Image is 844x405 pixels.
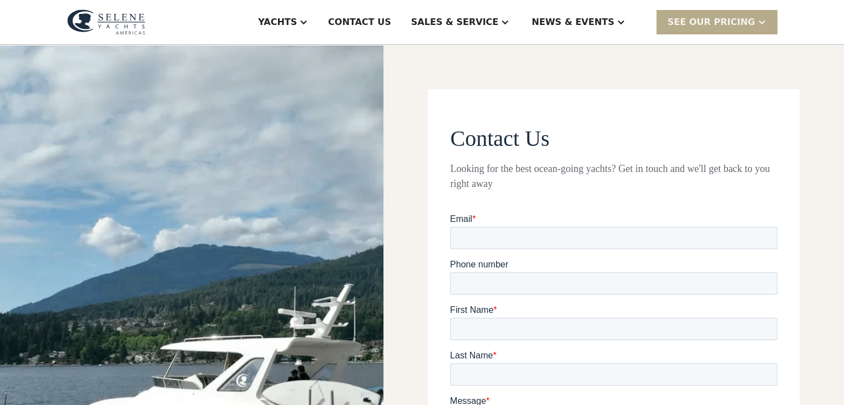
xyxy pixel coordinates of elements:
[450,126,549,151] span: Contact Us
[656,10,777,34] div: SEE Our Pricing
[258,16,297,29] div: Yachts
[328,16,391,29] div: Contact US
[532,16,614,29] div: News & EVENTS
[450,161,777,191] div: Looking for the best ocean-going yachts? Get in touch and we'll get back to you right away
[411,16,498,29] div: Sales & Service
[668,16,755,29] div: SEE Our Pricing
[67,9,145,35] img: logo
